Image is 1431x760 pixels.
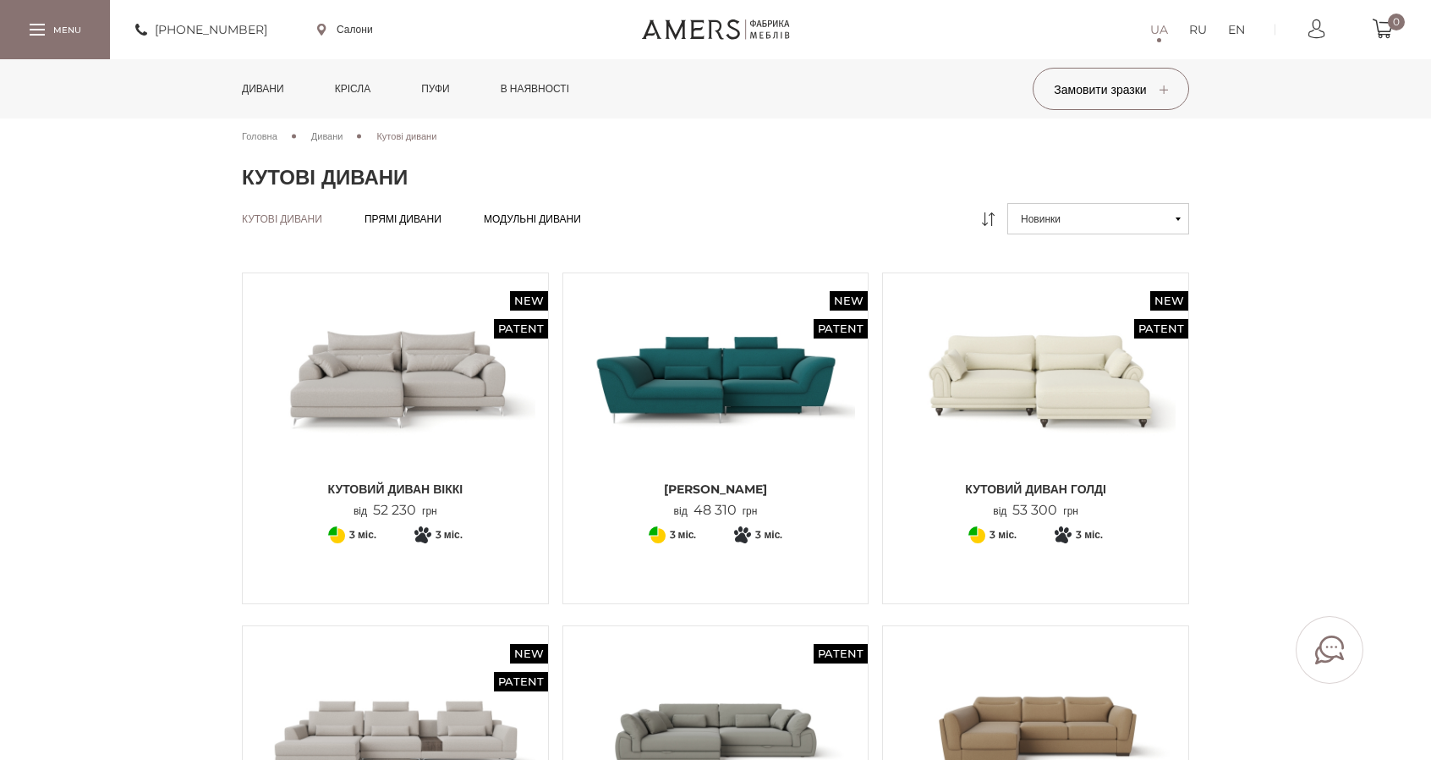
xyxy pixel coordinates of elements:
[242,165,1189,190] h1: Кутові дивани
[814,319,868,339] span: Patent
[1076,525,1103,545] span: 3 міс.
[993,503,1078,519] p: від грн
[896,286,1176,519] a: New Patent Кутовий диван ГОЛДІ Кутовий диван ГОЛДІ Кутовий диван ГОЛДІ від53 300грн
[510,644,548,664] span: New
[830,291,868,311] span: New
[1006,502,1063,518] span: 53 300
[354,503,437,519] p: від грн
[488,59,582,118] a: в наявності
[1007,203,1189,234] button: Новинки
[322,59,383,118] a: Крісла
[494,672,548,691] span: Patent
[1150,19,1168,40] a: UA
[896,481,1176,498] span: Кутовий диван ГОЛДІ
[1388,14,1405,30] span: 0
[349,525,376,545] span: 3 міс.
[484,212,581,226] a: Модульні дивани
[229,59,297,118] a: Дивани
[1228,19,1245,40] a: EN
[990,525,1017,545] span: 3 міс.
[311,129,343,144] a: Дивани
[688,502,743,518] span: 48 310
[317,22,373,37] a: Салони
[135,19,267,40] a: [PHONE_NUMBER]
[1033,68,1189,110] button: Замовити зразки
[365,212,441,226] a: Прямі дивани
[1054,82,1167,97] span: Замовити зразки
[510,291,548,311] span: New
[814,644,868,664] span: Patent
[242,130,277,142] span: Головна
[670,525,697,545] span: 3 міс.
[367,502,422,518] span: 52 230
[242,129,277,144] a: Головна
[576,286,856,519] a: New Patent Кутовий Диван Грейсі Кутовий Диван Грейсі [PERSON_NAME] від48 310грн
[674,503,758,519] p: від грн
[1134,319,1188,339] span: Patent
[311,130,343,142] span: Дивани
[255,286,535,519] a: New Patent Кутовий диван ВІККІ Кутовий диван ВІККІ Кутовий диван ВІККІ від52 230грн
[436,525,463,545] span: 3 міс.
[755,525,782,545] span: 3 міс.
[1150,291,1188,311] span: New
[1189,19,1207,40] a: RU
[494,319,548,339] span: Patent
[255,481,535,498] span: Кутовий диван ВІККІ
[408,59,463,118] a: Пуфи
[576,481,856,498] span: [PERSON_NAME]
